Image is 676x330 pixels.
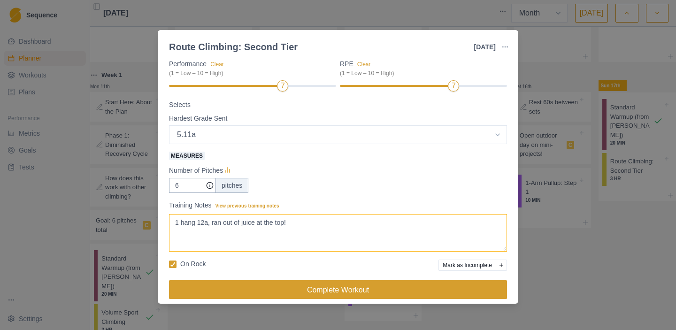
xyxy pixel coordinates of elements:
[340,69,501,77] div: (1 = Low – 10 = High)
[210,61,224,68] button: Performance(1 = Low – 10 = High)
[169,59,330,77] label: Performance
[169,200,501,210] label: Training Notes
[474,42,496,52] p: [DATE]
[169,280,507,299] button: Complete Workout
[215,178,248,193] div: pitches
[169,40,298,54] div: Route Climbing: Second Tier
[452,80,456,92] div: 7
[281,80,285,92] div: 7
[180,259,206,269] p: On Rock
[169,114,228,123] p: Hardest Grade Sent
[496,260,507,271] button: Add reason
[169,152,205,160] span: Measures
[340,59,501,77] label: RPE
[169,69,330,77] div: (1 = Low – 10 = High)
[438,260,496,271] button: Mark as Incomplete
[357,61,371,68] button: RPE(1 = Low – 10 = High)
[169,100,501,110] label: Selects
[169,166,223,176] p: Number of Pitches
[215,203,279,208] span: View previous training notes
